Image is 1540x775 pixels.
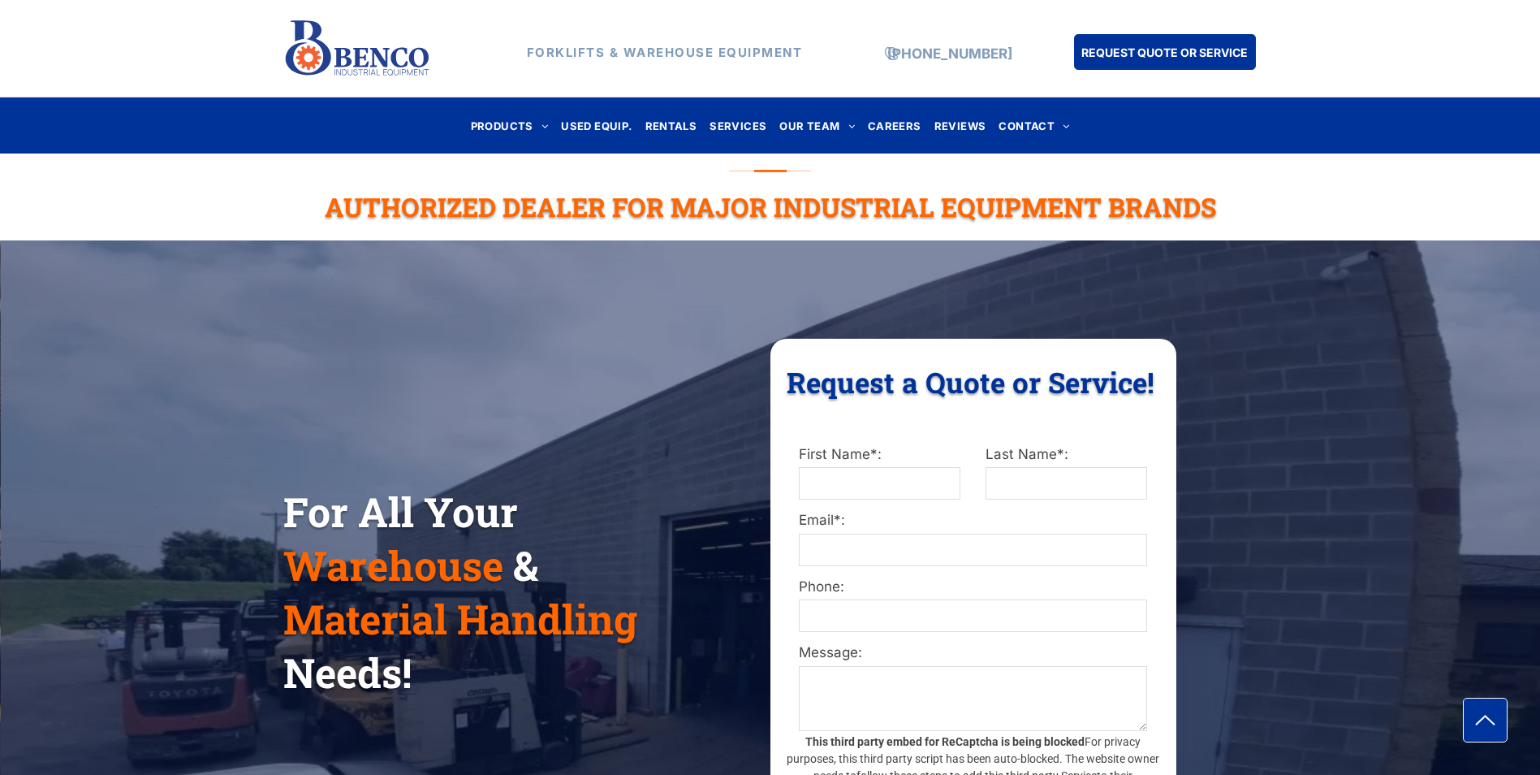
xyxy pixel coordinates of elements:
[639,115,704,136] a: RENTALS
[554,115,638,136] a: USED EQUIP.
[799,643,1146,664] label: Message:
[887,45,1012,62] a: [PHONE_NUMBER]
[861,115,928,136] a: CAREERS
[799,444,960,465] label: First Name*:
[773,115,861,136] a: OUR TEAM
[799,577,1146,598] label: Phone:
[986,444,1146,465] label: Last Name*:
[464,115,555,136] a: PRODUCTS
[283,485,518,539] span: For All Your
[805,735,1085,748] strong: This third party embed for ReCaptcha is being blocked
[703,115,773,136] a: SERVICES
[283,539,503,592] span: Warehouse
[1081,37,1248,67] span: REQUEST QUOTE OR SERVICE
[325,189,1216,224] span: Authorized Dealer For Major Industrial Equipment Brands
[283,646,412,699] span: Needs!
[283,592,637,646] span: Material Handling
[1074,34,1256,70] a: REQUEST QUOTE OR SERVICE
[513,539,538,592] span: &
[928,115,993,136] a: REVIEWS
[527,45,803,60] strong: FORKLIFTS & WAREHOUSE EQUIPMENT
[799,510,1146,531] label: Email*:
[787,363,1154,400] span: Request a Quote or Service!
[992,115,1076,136] a: CONTACT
